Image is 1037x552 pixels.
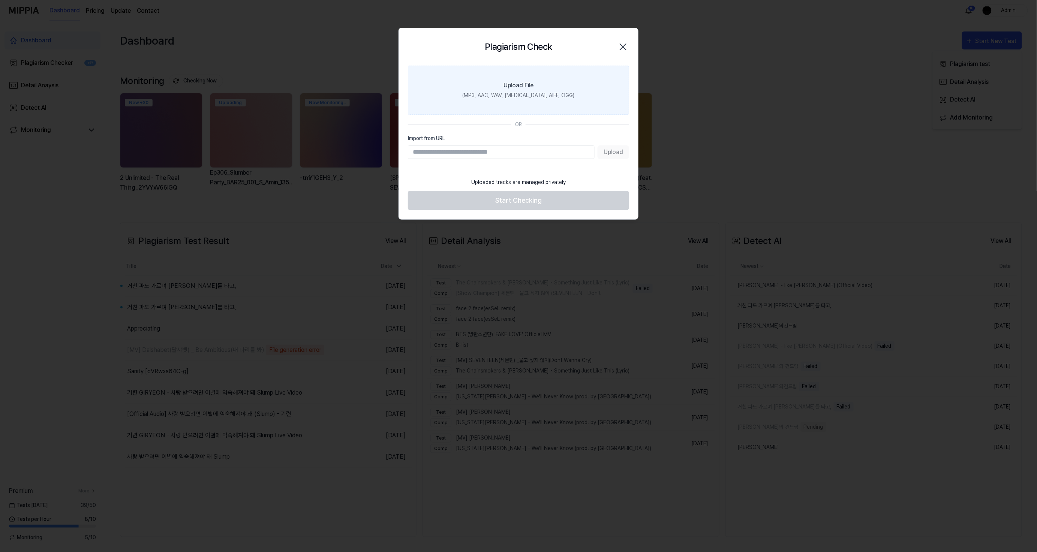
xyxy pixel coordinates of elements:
[467,174,570,191] div: Uploaded tracks are managed privately
[408,135,629,142] label: Import from URL
[515,121,522,129] div: OR
[504,81,533,90] div: Upload File
[485,40,552,54] h2: Plagiarism Check
[463,91,575,99] div: (MP3, AAC, WAV, [MEDICAL_DATA], AIFF, OGG)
